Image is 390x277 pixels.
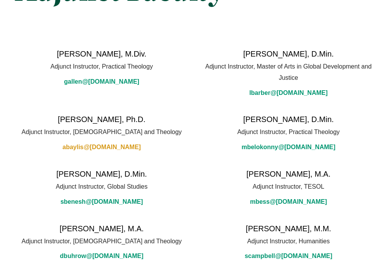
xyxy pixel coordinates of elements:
span: @[DOMAIN_NAME] [86,251,143,262]
span: Adjunct Instructor, Practical Theology [50,61,153,72]
h6: [PERSON_NAME], Ph.D. [58,114,146,125]
a: lbarber @[DOMAIN_NAME] [249,88,328,99]
a: gallen @[DOMAIN_NAME] [64,76,139,88]
span: @[DOMAIN_NAME] [270,88,328,99]
span: @[DOMAIN_NAME] [86,196,143,208]
span: Adjunct Instructor, Practical Theology [237,127,340,138]
a: sbenesh @[DOMAIN_NAME] [61,196,143,208]
span: Adjunct Instructor, TESOL [253,181,324,193]
a: dbuhrow @[DOMAIN_NAME] [60,251,143,262]
a: mbelokonny @[DOMAIN_NAME] [241,142,335,153]
span: mbess [250,196,270,208]
span: gallen [64,76,82,88]
a: abaylis @[DOMAIN_NAME] [62,142,141,153]
span: @[DOMAIN_NAME] [84,142,141,153]
h6: [PERSON_NAME], D.Min. [243,48,333,59]
span: Adjunct Instructor, Master of Arts in Global Development and Justice [202,61,374,84]
span: mbelokonny [241,142,278,153]
h6: [PERSON_NAME], M.A. [60,223,144,234]
h6: [PERSON_NAME], D.Min. [56,169,147,179]
span: @[DOMAIN_NAME] [275,251,332,262]
span: abaylis [62,142,83,153]
h6: [PERSON_NAME], M.M. [246,223,331,234]
span: Adjunct Instructor, Global Studies [56,181,148,193]
span: sbenesh [61,196,86,208]
h6: [PERSON_NAME], M.Div. [57,48,146,59]
span: Adjunct Instructor, Humanities [247,236,330,247]
span: Adjunct Instructor, [DEMOGRAPHIC_DATA] and Theology [22,127,182,138]
h6: [PERSON_NAME], M.A. [246,169,331,179]
span: @[DOMAIN_NAME] [270,196,327,208]
a: scampbell @[DOMAIN_NAME] [244,251,332,262]
span: dbuhrow [60,251,86,262]
a: mbess @[DOMAIN_NAME] [250,196,327,208]
span: @[DOMAIN_NAME] [278,142,335,153]
span: @[DOMAIN_NAME] [82,76,139,88]
span: scampbell [244,251,275,262]
h6: [PERSON_NAME], D.Min. [243,114,333,125]
span: lbarber [249,88,270,99]
span: Adjunct Instructor, [DEMOGRAPHIC_DATA] and Theology [22,236,182,247]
